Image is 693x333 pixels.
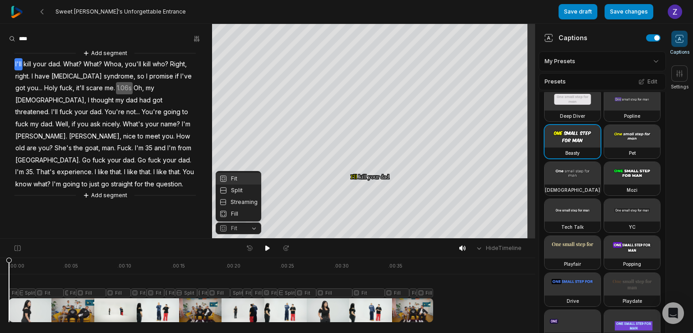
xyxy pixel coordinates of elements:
button: Fit [216,222,261,234]
div: Fit [216,171,261,222]
div: Fit [216,173,261,185]
div: Streaming [216,196,261,208]
div: Fill [216,208,261,220]
div: Open Intercom Messenger [662,302,684,324]
span: Fit [231,224,237,232]
div: Split [216,185,261,196]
